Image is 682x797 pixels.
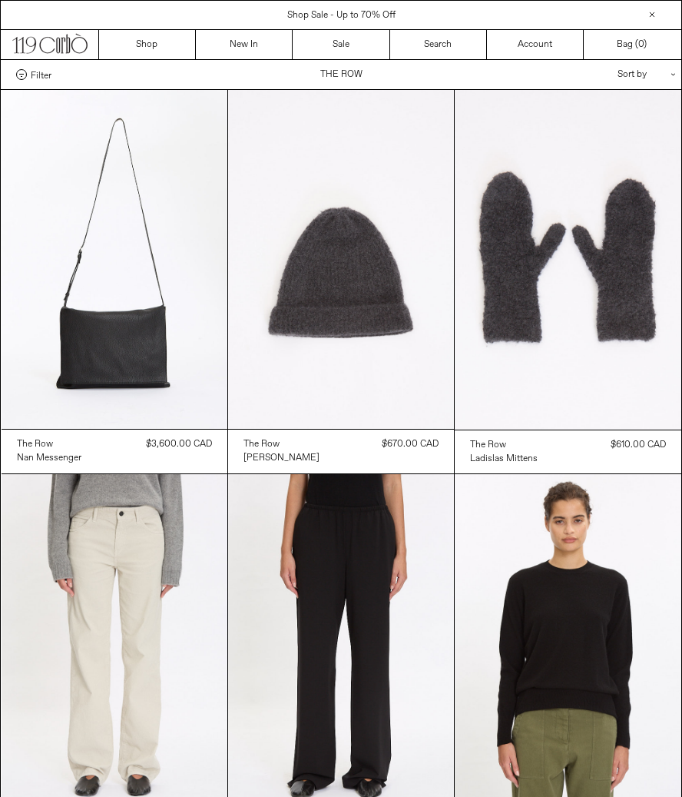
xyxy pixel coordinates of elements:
a: Shop [99,30,196,59]
div: $3,600.00 CAD [146,437,212,451]
div: The Row [243,438,280,451]
div: [PERSON_NAME] [243,452,319,465]
img: The Row Ladislas Mittens in faded black [455,90,680,430]
span: ) [638,38,647,51]
a: Search [390,30,487,59]
img: The Row Leomir Beanie in faded black [228,90,454,429]
div: $670.00 CAD [382,437,439,451]
img: The Row Nan Messenger Bag [2,90,227,429]
a: The Row [470,438,538,452]
div: The Row [17,438,53,451]
a: Ladislas Mittens [470,452,538,466]
div: Nan Messenger [17,452,81,465]
div: The Row [470,439,506,452]
a: Account [487,30,584,59]
div: $610.00 CAD [611,438,666,452]
a: New In [196,30,293,59]
a: Nan Messenger [17,451,81,465]
span: 0 [638,38,644,51]
a: The Row [17,437,81,451]
a: Shop Sale - Up to 70% Off [287,9,396,22]
a: [PERSON_NAME] [243,451,319,465]
div: Sort by [528,60,666,89]
div: Ladislas Mittens [470,453,538,466]
a: Sale [293,30,389,59]
span: Filter [31,69,51,80]
a: Bag () [584,30,680,59]
a: The Row [243,437,319,451]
